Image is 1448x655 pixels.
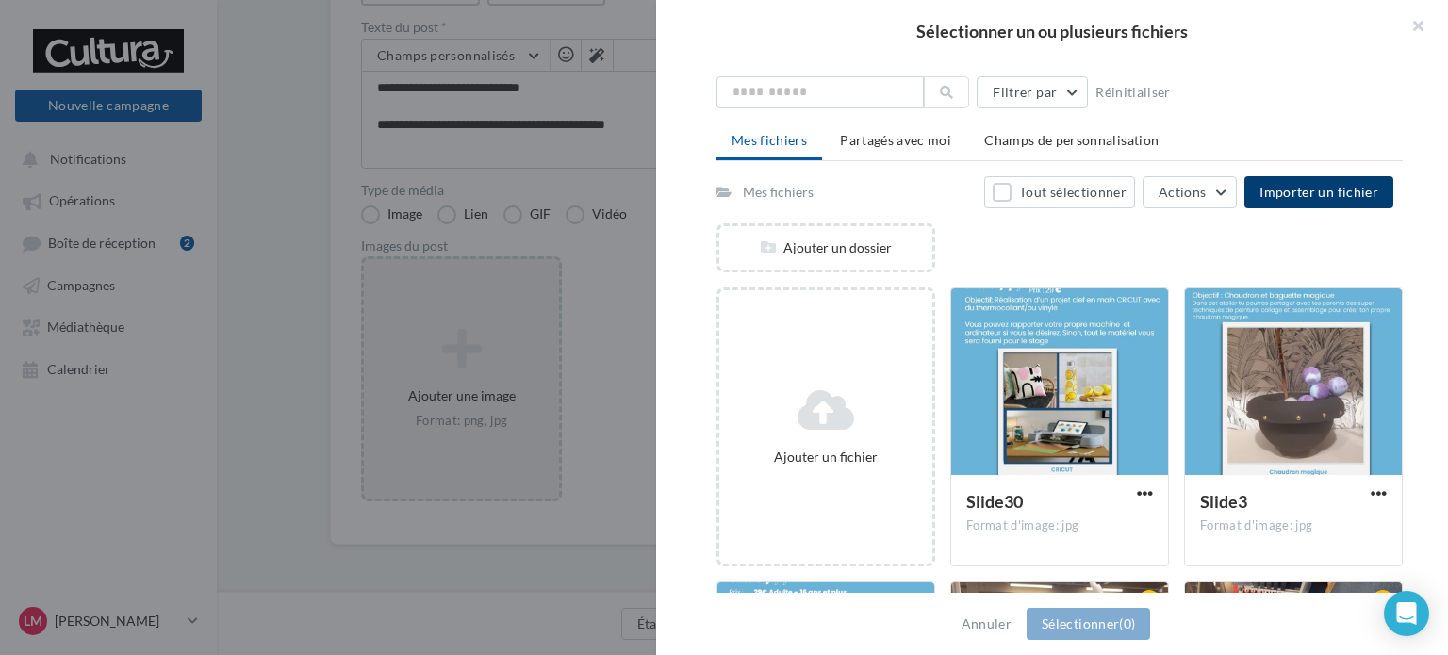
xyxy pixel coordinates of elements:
[1200,517,1387,534] div: Format d'image: jpg
[840,132,951,148] span: Partagés avec moi
[1200,491,1247,512] span: Slide3
[1259,184,1378,200] span: Importer un fichier
[966,517,1153,534] div: Format d'image: jpg
[1119,615,1135,631] span: (0)
[1088,81,1178,104] button: Réinitialiser
[984,132,1159,148] span: Champs de personnalisation
[954,613,1019,635] button: Annuler
[732,132,807,148] span: Mes fichiers
[977,76,1088,108] button: Filtrer par
[1244,176,1393,208] button: Importer un fichier
[1027,608,1150,640] button: Sélectionner(0)
[1159,184,1206,200] span: Actions
[719,238,932,257] div: Ajouter un dossier
[743,183,814,202] div: Mes fichiers
[1143,176,1237,208] button: Actions
[966,491,1023,512] span: Slide30
[727,448,925,467] div: Ajouter un fichier
[984,176,1135,208] button: Tout sélectionner
[686,23,1418,40] h2: Sélectionner un ou plusieurs fichiers
[1384,591,1429,636] div: Open Intercom Messenger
